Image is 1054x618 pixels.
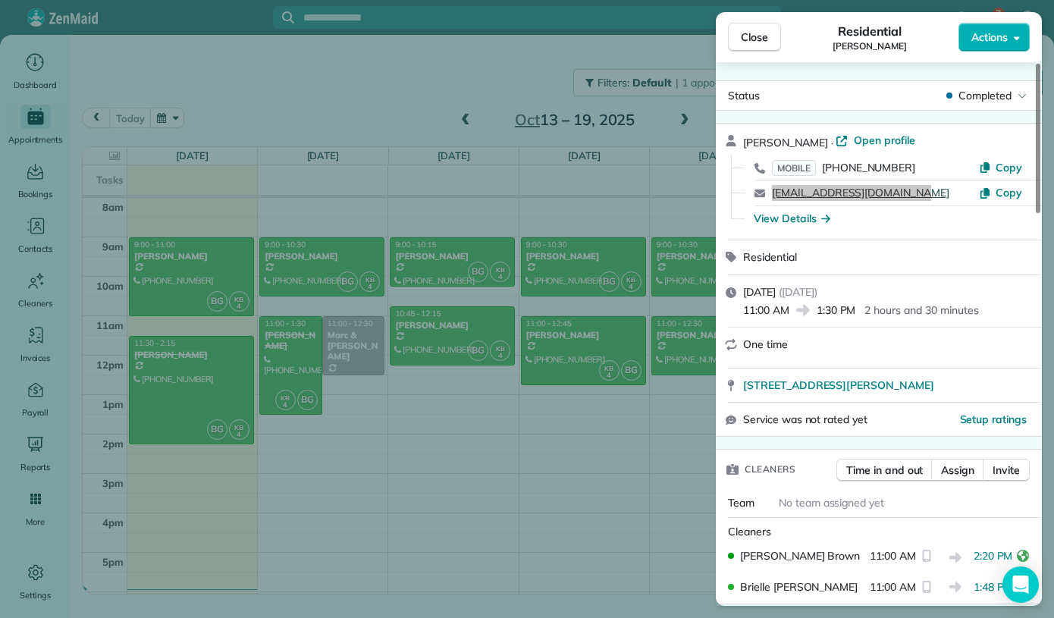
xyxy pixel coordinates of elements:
[772,160,816,176] span: MOBILE
[993,463,1020,478] span: Invite
[960,413,1027,426] span: Setup ratings
[743,378,1033,393] a: [STREET_ADDRESS][PERSON_NAME]
[974,579,1013,594] span: 1:48 PM
[846,463,923,478] span: Time in and out
[996,186,1022,199] span: Copy
[740,548,860,563] span: [PERSON_NAME] Brown
[996,161,1022,174] span: Copy
[754,211,830,226] button: View Details
[743,250,797,264] span: Residential
[836,133,915,148] a: Open profile
[979,160,1022,175] button: Copy
[779,285,817,299] span: ( [DATE] )
[836,459,933,482] button: Time in and out
[728,89,760,102] span: Status
[743,303,789,318] span: 11:00 AM
[743,285,776,299] span: [DATE]
[833,40,907,52] span: [PERSON_NAME]
[941,463,974,478] span: Assign
[870,579,916,594] span: 11:00 AM
[854,133,915,148] span: Open profile
[743,412,867,428] span: Service was not rated yet
[740,579,858,594] span: Brielle [PERSON_NAME]
[931,459,984,482] button: Assign
[743,337,788,351] span: One time
[728,23,781,52] button: Close
[743,378,934,393] span: [STREET_ADDRESS][PERSON_NAME]
[974,548,1013,567] span: 2:20 PM
[772,186,949,199] a: [EMAIL_ADDRESS][DOMAIN_NAME]
[838,22,902,40] span: Residential
[779,496,884,510] span: No team assigned yet
[745,462,795,477] span: Cleaners
[979,185,1022,200] button: Copy
[743,136,828,149] span: [PERSON_NAME]
[741,30,768,45] span: Close
[983,459,1030,482] button: Invite
[864,303,978,318] p: 2 hours and 30 minutes
[772,160,915,175] a: MOBILE[PHONE_NUMBER]
[728,496,754,510] span: Team
[822,161,915,174] span: [PHONE_NUMBER]
[1002,566,1039,603] div: Open Intercom Messenger
[958,88,1012,103] span: Completed
[971,30,1008,45] span: Actions
[817,303,856,318] span: 1:30 PM
[960,412,1027,427] button: Setup ratings
[870,548,916,567] span: 11:00 AM
[828,136,836,149] span: ·
[728,525,771,538] span: Cleaners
